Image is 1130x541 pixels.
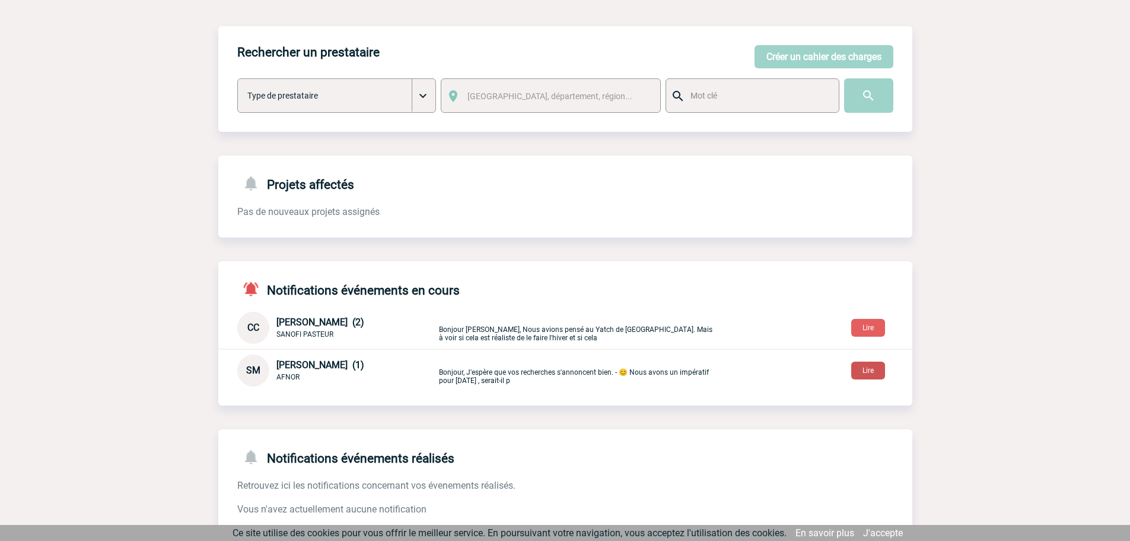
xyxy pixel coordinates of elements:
[237,448,454,466] h4: Notifications événements réalisés
[242,448,267,466] img: notifications-24-px-g.png
[237,45,380,59] h4: Rechercher un prestataire
[842,321,895,333] a: Lire
[233,527,787,539] span: Ce site utilise des cookies pour vous offrir le meilleur service. En poursuivant votre navigation...
[237,312,437,344] div: Conversation privée : Client - Agence
[276,373,300,381] span: AFNOR
[276,330,333,338] span: SANOFI PASTEUR
[439,357,718,385] p: Bonjour, J'espère que vos recherches s'annoncent bien. - 😊 Nous avons un impératif pour [DATE] , ...
[467,91,632,101] span: [GEOGRAPHIC_DATA], département, région...
[242,175,267,192] img: notifications-24-px-g.png
[237,280,460,298] h4: Notifications événements en cours
[237,321,718,333] a: CC [PERSON_NAME] (2) SANOFI PASTEUR Bonjour [PERSON_NAME], Nous avions pensé au Yatch de [GEOGRAP...
[237,206,380,217] span: Pas de nouveaux projets assignés
[276,359,364,371] span: [PERSON_NAME] (1)
[237,175,354,192] h4: Projets affectés
[246,365,260,376] span: SM
[439,314,718,342] p: Bonjour [PERSON_NAME], Nous avions pensé au Yatch de [GEOGRAPHIC_DATA]. Mais à voir si cela est r...
[842,364,895,375] a: Lire
[795,527,854,539] a: En savoir plus
[687,88,828,103] input: Mot clé
[247,322,259,333] span: CC
[851,319,885,337] button: Lire
[863,527,903,539] a: J'accepte
[237,364,718,375] a: SM [PERSON_NAME] (1) AFNOR Bonjour, J'espère que vos recherches s'annoncent bien. - 😊 Nous avons ...
[237,355,437,387] div: Conversation privée : Client - Agence
[844,78,893,113] input: Submit
[851,362,885,379] button: Lire
[237,504,426,515] span: Vous n'avez actuellement aucune notification
[276,317,364,328] span: [PERSON_NAME] (2)
[242,280,267,298] img: notifications-active-24-px-r.png
[237,480,515,491] span: Retrouvez ici les notifications concernant vos évenements réalisés.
